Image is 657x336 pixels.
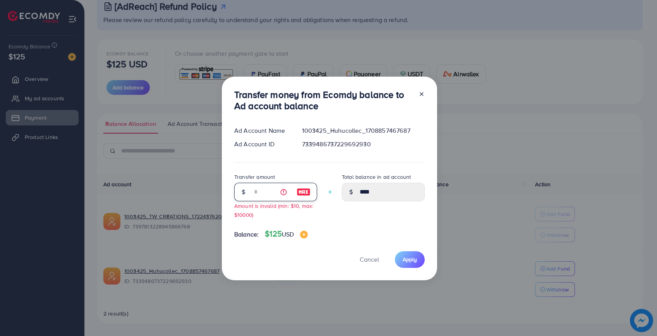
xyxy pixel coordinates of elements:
span: Cancel [360,255,379,264]
div: Ad Account Name [228,126,296,135]
span: USD [282,230,294,238]
span: Apply [403,255,417,263]
button: Apply [395,251,425,268]
label: Transfer amount [234,173,275,181]
label: Total balance in ad account [342,173,411,181]
img: image [300,231,308,238]
small: Amount is invalid (min: $10, max: $10000) [234,202,313,218]
h4: $125 [265,229,308,239]
span: Balance: [234,230,259,239]
img: image [297,187,310,197]
button: Cancel [350,251,389,268]
div: Ad Account ID [228,140,296,149]
div: 1003425_Huhucollec_1708857467687 [296,126,431,135]
div: 7339486737229692930 [296,140,431,149]
h3: Transfer money from Ecomdy balance to Ad account balance [234,89,412,111]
